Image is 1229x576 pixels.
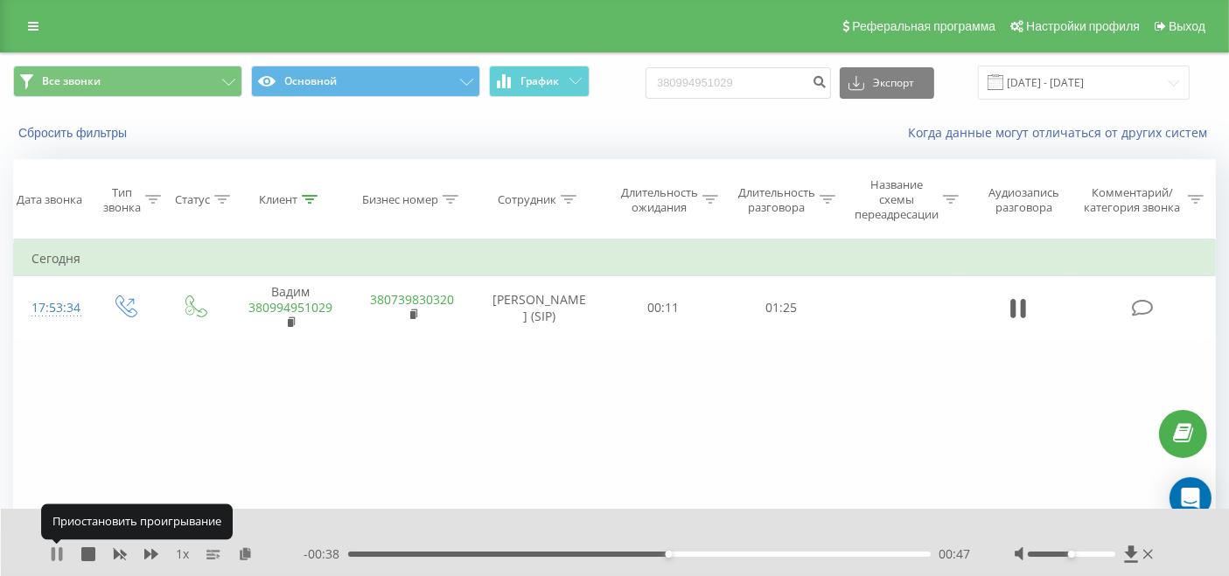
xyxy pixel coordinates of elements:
[738,185,815,215] div: Длительность разговора
[1026,19,1140,33] span: Настройки профиля
[248,299,332,316] a: 380994951029
[229,276,351,341] td: Вадим
[176,545,189,563] span: 1 x
[840,67,934,99] button: Экспорт
[14,241,1216,276] td: Сегодня
[103,185,141,215] div: Тип звонка
[251,66,480,97] button: Основной
[473,276,604,341] td: [PERSON_NAME] (SIP)
[371,291,455,308] a: 380739830320
[304,545,348,563] span: - 00:38
[855,177,939,222] div: Название схемы переадресации
[939,545,971,563] span: 00:47
[1081,185,1184,215] div: Комментарий/категория звонка
[723,276,840,341] td: 01:25
[362,192,438,207] div: Бизнес номер
[259,192,297,207] div: Клиент
[498,192,556,207] div: Сотрудник
[521,75,560,87] span: График
[17,192,82,207] div: Дата звонка
[1169,19,1205,33] span: Выход
[908,124,1216,141] a: Когда данные могут отличаться от других систем
[41,504,233,539] div: Приостановить проигрывание
[1170,477,1212,519] div: Open Intercom Messenger
[175,192,210,207] div: Статус
[977,185,1070,215] div: Аудиозапись разговора
[13,125,136,141] button: Сбросить фильтры
[42,74,101,88] span: Все звонки
[666,551,673,558] div: Accessibility label
[489,66,590,97] button: График
[852,19,995,33] span: Реферальная программа
[31,291,71,325] div: 17:53:34
[646,67,831,99] input: Поиск по номеру
[1068,551,1075,558] div: Accessibility label
[621,185,698,215] div: Длительность ожидания
[604,276,722,341] td: 00:11
[13,66,242,97] button: Все звонки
